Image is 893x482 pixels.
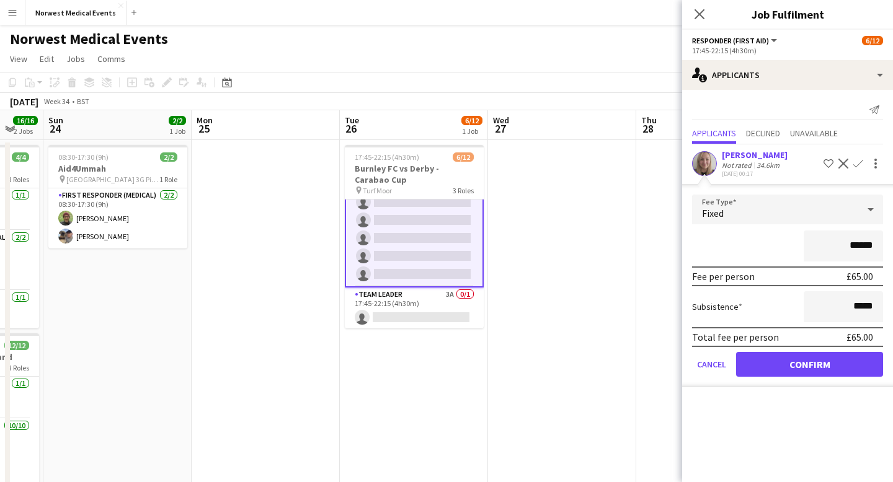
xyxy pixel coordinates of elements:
[692,129,736,138] span: Applicants
[66,175,159,184] span: [GEOGRAPHIC_DATA] 3G Pitches
[639,121,657,136] span: 28
[692,301,742,312] label: Subsistence
[345,163,484,185] h3: Burnley FC vs Derby - Carabao Cup
[8,175,29,184] span: 3 Roles
[345,145,484,328] app-job-card: 17:45-22:15 (4h30m)6/12Burnley FC vs Derby - Carabao Cup Turf Moor3 Roles[PERSON_NAME][PERSON_NAM...
[10,95,38,108] div: [DATE]
[10,30,168,48] h1: Norwest Medical Events
[702,207,724,219] span: Fixed
[461,116,482,125] span: 6/12
[363,186,392,195] span: Turf Moor
[846,331,873,343] div: £65.00
[345,115,359,126] span: Tue
[722,149,788,160] div: [PERSON_NAME]
[41,97,72,106] span: Week 34
[197,115,213,126] span: Mon
[10,53,27,64] span: View
[40,53,54,64] span: Edit
[790,129,838,138] span: Unavailable
[722,170,788,178] div: [DATE] 00:17
[355,152,419,162] span: 17:45-22:15 (4h30m)
[61,51,90,67] a: Jobs
[754,160,782,170] div: 34.6km
[722,160,754,170] div: Not rated
[491,121,509,136] span: 27
[682,60,893,90] div: Applicants
[13,116,38,125] span: 16/16
[682,6,893,22] h3: Job Fulfilment
[97,53,125,64] span: Comms
[8,363,29,372] span: 3 Roles
[14,126,37,136] div: 2 Jobs
[48,115,63,126] span: Sun
[35,51,59,67] a: Edit
[462,126,482,136] div: 1 Job
[48,163,187,174] h3: Aid4Ummah
[736,352,883,377] button: Confirm
[493,115,509,126] span: Wed
[746,129,780,138] span: Declined
[692,270,755,283] div: Fee per person
[862,36,883,45] span: 6/12
[692,36,779,45] button: Responder (First Aid)
[169,116,186,125] span: 2/2
[846,270,873,283] div: £65.00
[47,121,63,136] span: 24
[4,341,29,350] span: 12/12
[159,175,177,184] span: 1 Role
[77,97,89,106] div: BST
[160,152,177,162] span: 2/2
[58,152,109,162] span: 08:30-17:30 (9h)
[5,51,32,67] a: View
[692,352,731,377] button: Cancel
[195,121,213,136] span: 25
[169,126,185,136] div: 1 Job
[453,186,474,195] span: 3 Roles
[343,121,359,136] span: 26
[641,115,657,126] span: Thu
[692,36,769,45] span: Responder (First Aid)
[48,145,187,248] app-job-card: 08:30-17:30 (9h)2/2Aid4Ummah [GEOGRAPHIC_DATA] 3G Pitches1 RoleFirst Responder (Medical)2/208:30-...
[345,287,484,330] app-card-role: Team Leader3A0/117:45-22:15 (4h30m)
[66,53,85,64] span: Jobs
[92,51,130,67] a: Comms
[48,188,187,248] app-card-role: First Responder (Medical)2/208:30-17:30 (9h)[PERSON_NAME][PERSON_NAME]
[25,1,127,25] button: Norwest Medical Events
[692,46,883,55] div: 17:45-22:15 (4h30m)
[12,152,29,162] span: 4/4
[453,152,474,162] span: 6/12
[692,331,779,343] div: Total fee per person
